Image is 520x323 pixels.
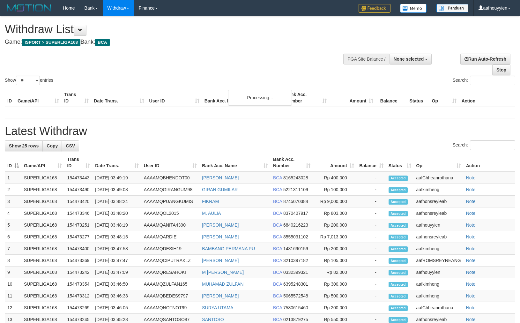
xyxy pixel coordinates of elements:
[5,302,21,314] td: 12
[389,294,408,299] span: Accepted
[5,243,21,255] td: 7
[5,89,15,107] th: ID
[5,154,21,172] th: ID: activate to sort column descending
[64,243,93,255] td: 154473400
[141,278,200,290] td: AAAAMQZULFAN165
[313,196,357,207] td: Rp 9,000,000
[313,278,357,290] td: Rp 300,000
[202,317,224,322] a: SANTOSO
[313,154,357,172] th: Amount: activate to sort column ascending
[466,317,476,322] a: Note
[273,187,282,192] span: BCA
[42,140,62,151] a: Copy
[394,56,424,62] span: None selected
[64,207,93,219] td: 154473346
[141,255,200,267] td: AAAAMQCIPUTRAKLZ
[459,89,515,107] th: Action
[64,255,93,267] td: 154473369
[141,154,200,172] th: User ID: activate to sort column ascending
[470,76,515,85] input: Search:
[141,231,200,243] td: AAAAMQARDIE
[343,54,389,64] div: PGA Site Balance /
[357,290,386,302] td: -
[5,39,340,45] h4: Game: Bank:
[414,255,464,267] td: aafROMSREYNEANG
[414,219,464,231] td: aafhouyyien
[466,222,476,228] a: Note
[273,305,282,310] span: BCA
[466,293,476,298] a: Note
[389,235,408,240] span: Accepted
[283,246,308,251] span: Copy 1481690159 to clipboard
[464,154,515,172] th: Action
[283,293,308,298] span: Copy 5065572548 to clipboard
[66,143,75,148] span: CSV
[202,282,243,287] a: MUHAMAD ZULFAN
[313,267,357,278] td: Rp 82,000
[64,154,93,172] th: Trans ID: activate to sort column ascending
[273,258,282,263] span: BCA
[466,282,476,287] a: Note
[5,125,515,138] h1: Latest Withdraw
[357,219,386,231] td: -
[64,267,93,278] td: 154473242
[453,76,515,85] label: Search:
[466,199,476,204] a: Note
[5,207,21,219] td: 4
[273,234,282,239] span: BCA
[21,184,64,196] td: SUPERLIGA168
[62,140,79,151] a: CSV
[313,243,357,255] td: Rp 200,000
[283,187,308,192] span: Copy 5221311109 to clipboard
[5,219,21,231] td: 5
[313,184,357,196] td: Rp 100,000
[93,184,141,196] td: [DATE] 03:49:08
[414,267,464,278] td: aafhouyyien
[389,282,408,287] span: Accepted
[93,278,141,290] td: [DATE] 03:46:50
[313,207,357,219] td: Rp 803,000
[22,39,80,46] span: ISPORT > SUPERLIGA168
[414,278,464,290] td: aafkimheng
[202,293,239,298] a: [PERSON_NAME]
[141,184,200,196] td: AAAAMQGIRANGUM98
[466,270,476,275] a: Note
[5,3,53,13] img: MOTION_logo.png
[202,175,239,180] a: [PERSON_NAME]
[91,89,146,107] th: Date Trans.
[357,196,386,207] td: -
[273,222,282,228] span: BCA
[466,187,476,192] a: Note
[283,222,308,228] span: Copy 6840216223 to clipboard
[389,246,408,252] span: Accepted
[470,140,515,150] input: Search:
[389,258,408,264] span: Accepted
[93,172,141,184] td: [DATE] 03:49:19
[21,231,64,243] td: SUPERLIGA168
[460,54,510,64] a: Run Auto-Refresh
[93,302,141,314] td: [DATE] 03:46:05
[283,305,308,310] span: Copy 7580615460 to clipboard
[21,267,64,278] td: SUPERLIGA168
[93,207,141,219] td: [DATE] 03:48:20
[62,89,91,107] th: Trans ID
[95,39,109,46] span: BCA
[283,270,308,275] span: Copy 0332399321 to clipboard
[466,175,476,180] a: Note
[357,255,386,267] td: -
[376,89,407,107] th: Balance
[283,89,329,107] th: Bank Acc. Number
[357,243,386,255] td: -
[407,89,429,107] th: Status
[202,246,255,251] a: BAMBANG PERMANA PU
[414,231,464,243] td: aafnonsreyleab
[9,143,39,148] span: Show 25 rows
[202,258,239,263] a: [PERSON_NAME]
[21,255,64,267] td: SUPERLIGA168
[273,317,282,322] span: BCA
[202,270,244,275] a: M [PERSON_NAME]
[400,4,427,13] img: Button%20Memo.svg
[16,76,40,85] select: Showentries
[5,231,21,243] td: 6
[64,184,93,196] td: 154473490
